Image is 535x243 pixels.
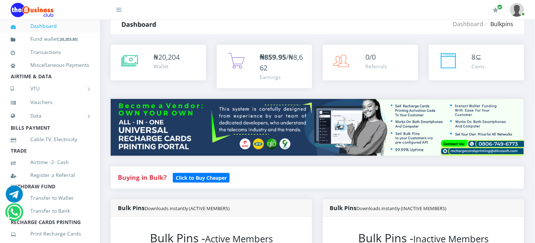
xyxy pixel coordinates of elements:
[260,52,303,73] span: /₦8,662
[154,52,180,63] div: ₦
[154,63,180,70] div: Wallet
[58,36,78,42] small: [ ]
[510,3,524,17] img: User
[472,52,485,63] div: ⊆
[11,44,89,60] a: Transactions
[11,31,89,48] a: Fund wallet[20,203.85]
[260,52,286,62] b: ₦859.95
[6,191,23,203] a: Chat for support
[366,52,376,62] span: 0/0
[472,52,476,62] span: 8
[111,99,524,156] img: multitenant_rcp.png
[497,4,503,10] span: Renew/Upgrade Subscription
[121,20,156,29] strong: Dashboard
[11,203,89,219] a: Transfer to Bank
[493,7,499,13] i: Renew/Upgrade Subscription
[11,18,89,34] a: Dashboard
[453,20,484,28] a: Dashboard
[357,205,447,212] small: Downloads instantly (INACTIVE MEMBERS)
[366,63,387,70] div: Referrals
[11,131,89,148] a: Cable TV, Electricity
[330,204,447,212] strong: Bulk Pins
[173,173,230,182] a: Click to Buy Cheaper
[11,107,89,125] a: Data
[260,73,305,81] div: Earnings
[11,167,89,183] a: Register a Referral
[176,174,227,181] b: Click to Buy Cheaper
[217,45,312,88] a: ₦859.95/₦8,662 Earnings
[472,63,485,70] div: Coins
[11,3,54,17] img: Logo
[118,204,230,212] strong: Bulk Pins
[60,36,77,42] b: 20,203.85
[323,45,418,80] a: 0/0 Referrals
[118,173,166,182] strong: Buying in Bulk?
[484,20,514,28] li: Bulkpins
[11,94,89,110] a: Vouchers
[7,209,21,221] a: Chat for support
[111,45,206,80] a: ₦20,204 Wallet
[158,52,180,62] span: 20,204
[11,190,89,206] a: Transfer to Wallet
[11,154,89,170] a: Airtime -2- Cash
[145,205,230,212] small: Downloads instantly (ACTIVE MEMBERS)
[11,225,89,242] a: Print Recharge Cards
[11,57,89,73] a: Miscellaneous Payments
[11,80,89,98] a: VTU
